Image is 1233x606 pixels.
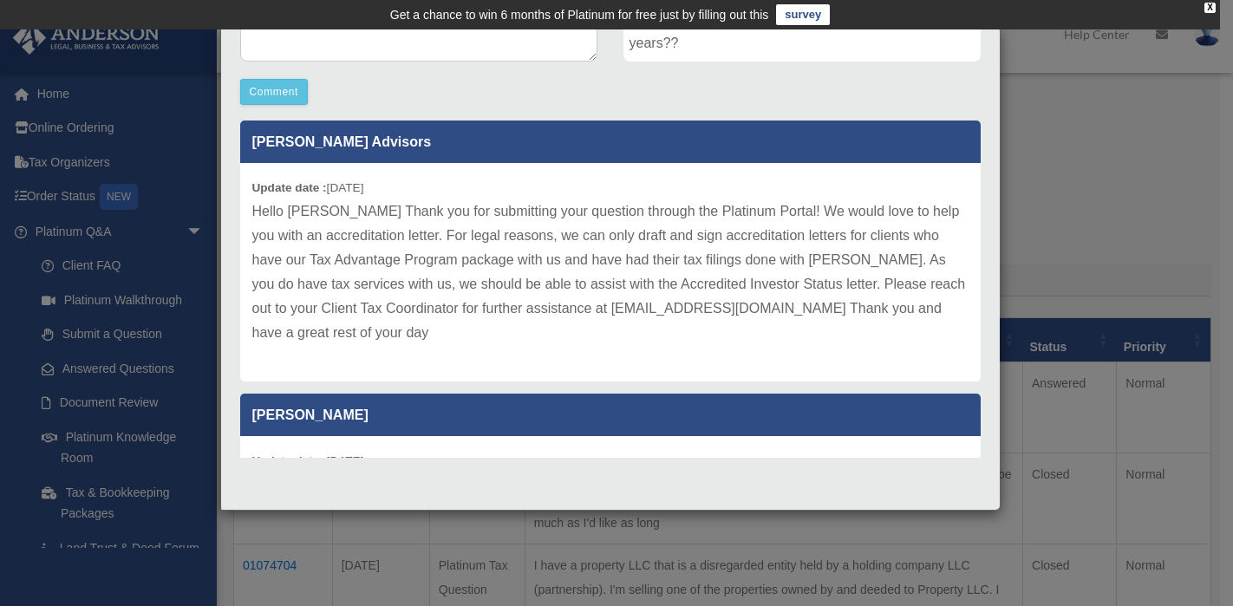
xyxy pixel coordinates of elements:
[252,199,969,345] p: Hello [PERSON_NAME] Thank you for submitting your question through the Platinum Portal! We would ...
[390,4,769,25] div: Get a chance to win 6 months of Platinum for free just by filling out this
[252,181,364,194] small: [DATE]
[252,454,364,467] small: [DATE]
[252,454,327,467] b: Update date :
[240,79,309,105] button: Comment
[252,181,327,194] b: Update date :
[1204,3,1216,13] div: close
[240,121,981,163] p: [PERSON_NAME] Advisors
[776,4,830,25] a: survey
[240,394,981,436] p: [PERSON_NAME]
